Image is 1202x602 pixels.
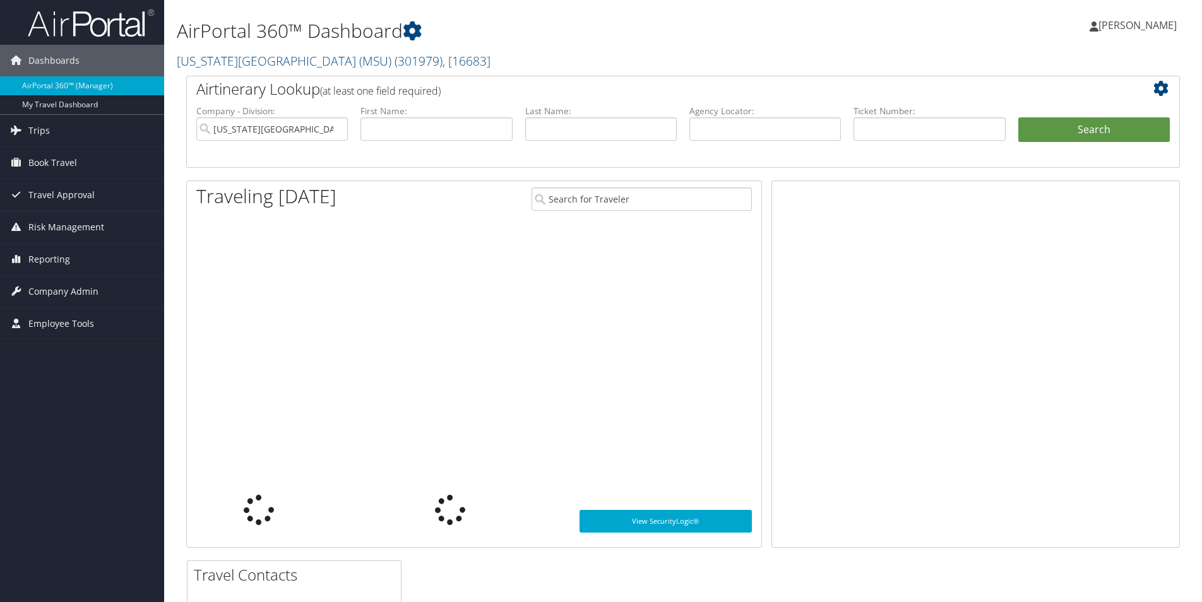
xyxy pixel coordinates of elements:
[395,52,443,69] span: ( 301979 )
[196,105,348,117] label: Company - Division:
[360,105,512,117] label: First Name:
[1098,18,1177,32] span: [PERSON_NAME]
[177,52,491,69] a: [US_STATE][GEOGRAPHIC_DATA] (MSU)
[28,8,154,38] img: airportal-logo.png
[196,78,1087,100] h2: Airtinerary Lookup
[28,276,98,307] span: Company Admin
[196,183,336,210] h1: Traveling [DATE]
[854,105,1005,117] label: Ticket Number:
[28,244,70,275] span: Reporting
[532,187,752,211] input: Search for Traveler
[320,84,441,98] span: (at least one field required)
[28,211,104,243] span: Risk Management
[689,105,841,117] label: Agency Locator:
[1018,117,1170,143] button: Search
[580,510,752,533] a: View SecurityLogic®
[28,179,95,211] span: Travel Approval
[28,115,50,146] span: Trips
[177,18,852,44] h1: AirPortal 360™ Dashboard
[28,147,77,179] span: Book Travel
[28,308,94,339] span: Employee Tools
[443,52,491,69] span: , [ 16683 ]
[1090,6,1189,44] a: [PERSON_NAME]
[194,564,401,586] h2: Travel Contacts
[525,105,677,117] label: Last Name:
[28,45,80,76] span: Dashboards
